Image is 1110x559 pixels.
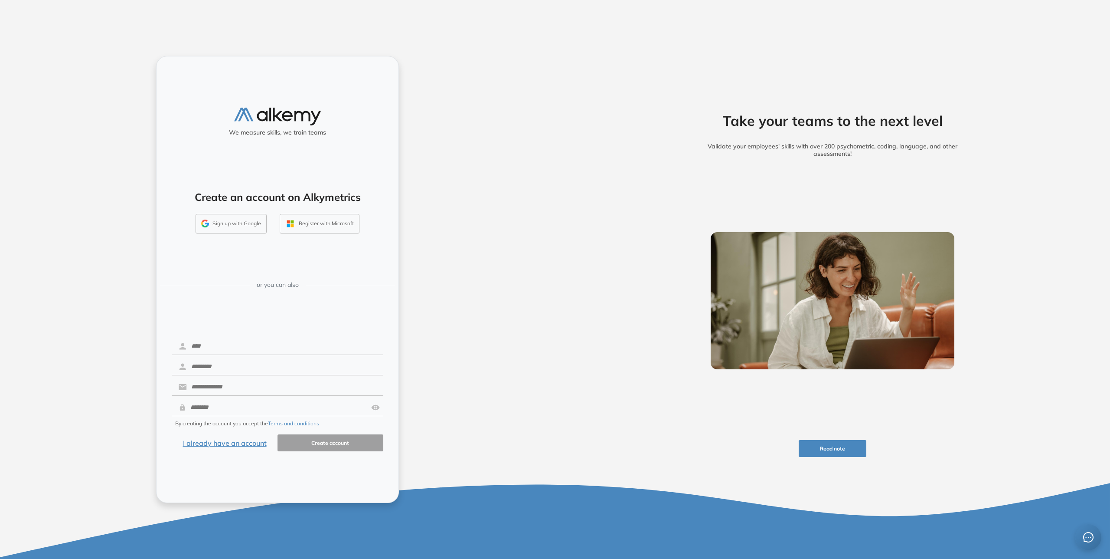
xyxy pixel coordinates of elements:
[229,128,326,136] font: We measure skills, we train teams
[257,281,299,289] font: or you can also
[277,434,383,451] button: Create account
[268,420,319,427] font: Terms and conditions
[711,232,954,369] img: img-more-info
[708,142,957,158] font: Validate your employees' skills with over 200 psychometric, coding, language, and other assessments!
[299,220,354,227] font: Register with Microsoft
[196,214,267,234] button: Sign up with Google
[268,420,319,427] button: Terms and conditions
[311,440,349,446] font: Create account
[195,191,361,204] font: Create an account on Alkymetrics
[175,420,268,427] font: By creating the account you accept the
[212,220,261,227] font: Sign up with Google
[371,399,380,416] img: asd
[234,108,321,125] img: logo-alkemy
[723,112,943,129] font: Take your teams to the next level
[799,440,866,457] button: Read note
[280,214,359,234] button: Register with Microsoft
[285,219,295,229] img: OUTLOOK_ICON
[201,220,209,227] img: GMAIL_ICON
[820,445,845,452] font: Read note
[183,439,267,447] font: I already have an account
[1083,532,1094,543] span: message
[172,434,277,451] button: I already have an account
